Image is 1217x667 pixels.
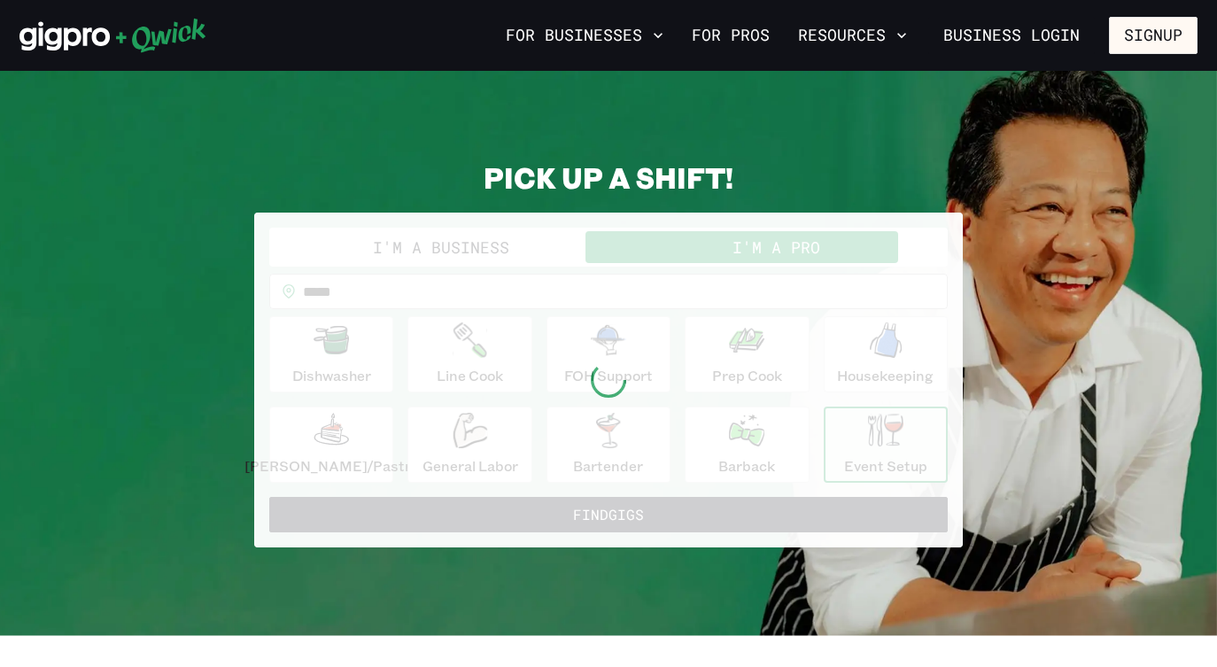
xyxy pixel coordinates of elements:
[1109,17,1198,54] button: Signup
[685,20,777,50] a: For Pros
[244,455,418,477] p: [PERSON_NAME]/Pastry
[791,20,914,50] button: Resources
[499,20,671,50] button: For Businesses
[254,159,963,195] h2: PICK UP A SHIFT!
[928,17,1095,54] a: Business Login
